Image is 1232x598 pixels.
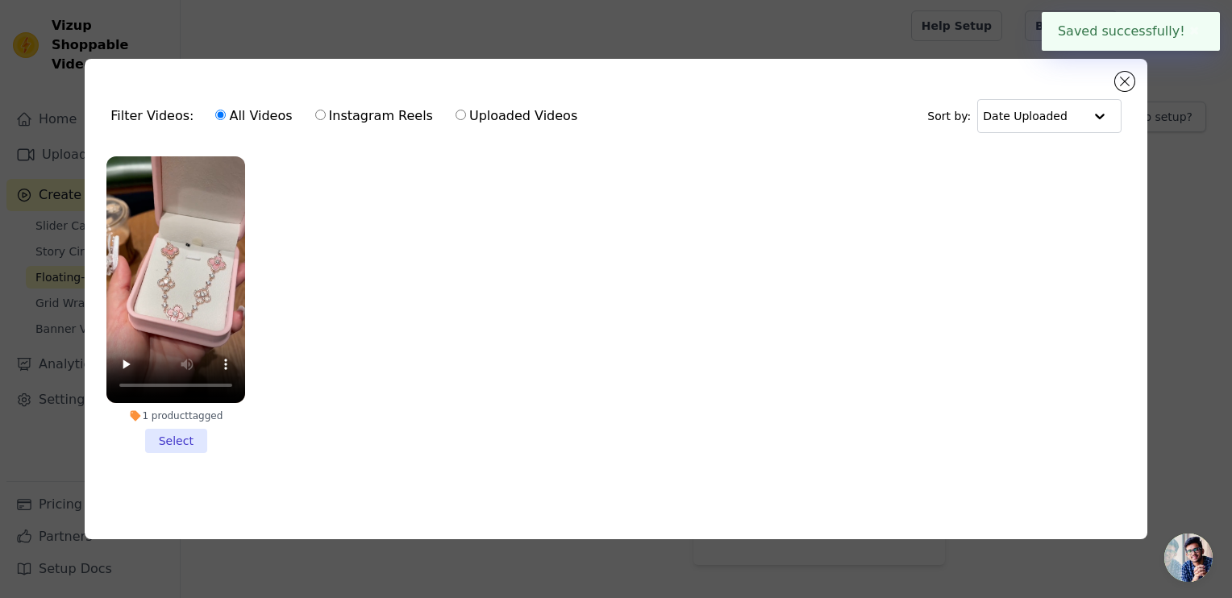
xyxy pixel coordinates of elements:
label: Instagram Reels [314,106,434,127]
div: Saved successfully! [1042,12,1220,51]
label: All Videos [214,106,293,127]
div: Sort by: [927,99,1122,133]
button: Close modal [1115,72,1134,91]
button: Close [1185,22,1204,41]
div: Filter Videos: [110,98,586,135]
div: 1 product tagged [106,409,245,422]
label: Uploaded Videos [455,106,578,127]
a: Open chat [1164,534,1213,582]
